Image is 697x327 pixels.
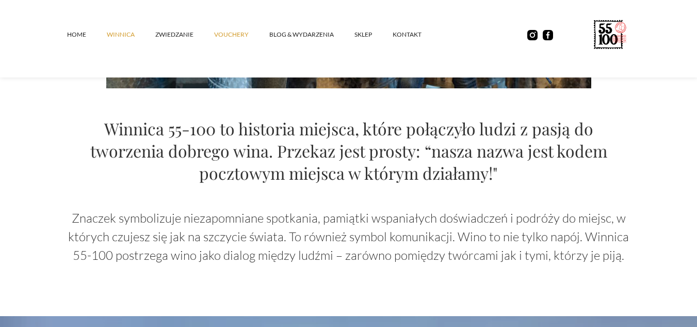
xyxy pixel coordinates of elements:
[354,19,393,50] a: SKLEP
[107,19,155,50] a: winnica
[269,19,354,50] a: Blog & Wydarzenia
[67,117,630,184] h2: Winnica 55-100 to historia miejsca, które połączyło ludzi z pasją do tworzenia dobrego wina. Prze...
[67,19,107,50] a: Home
[214,19,269,50] a: vouchery
[67,209,630,264] p: Znaczek symbolizuje niezapomniane spotkania, pamiątki wspaniałych doświadczeń i podróży do miejsc...
[393,19,442,50] a: kontakt
[155,19,214,50] a: ZWIEDZANIE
